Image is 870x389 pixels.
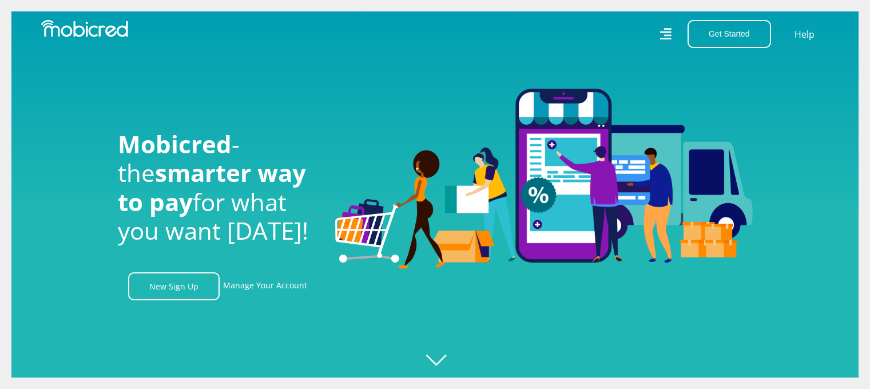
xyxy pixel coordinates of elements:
a: New Sign Up [128,272,220,300]
button: Get Started [688,20,771,48]
a: Help [794,27,815,42]
img: Mobicred [41,20,128,37]
span: smarter way to pay [118,156,306,217]
h1: - the for what you want [DATE]! [118,130,318,245]
img: Welcome to Mobicred [335,89,753,269]
span: Mobicred [118,128,232,160]
a: Manage Your Account [223,272,307,300]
